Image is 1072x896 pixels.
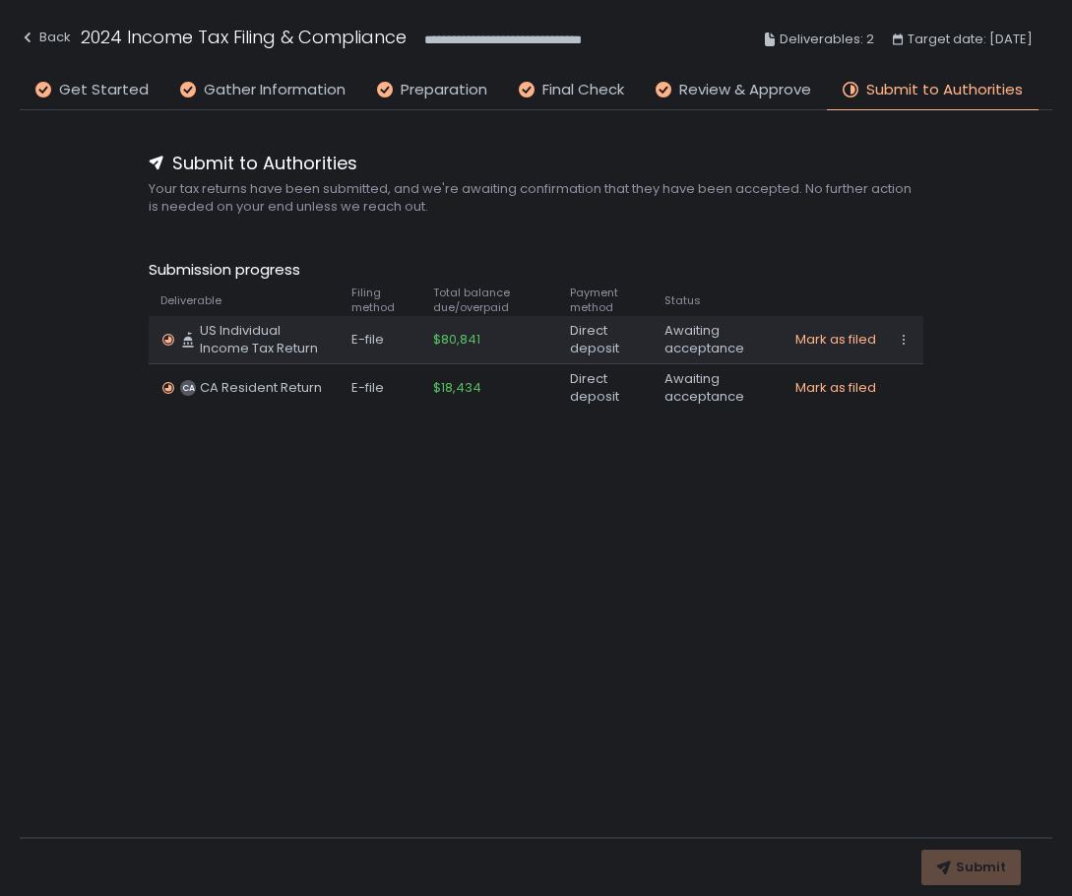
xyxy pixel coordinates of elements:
[200,322,327,357] span: US Individual Income Tax Return
[433,331,480,349] span: $80,841
[182,382,195,394] text: CA
[149,180,923,216] span: Your tax returns have been submitted, and we're awaiting confirmation that they have been accepte...
[542,79,624,101] span: Final Check
[664,293,701,308] span: Status
[795,331,876,349] button: Mark as filed
[664,370,772,406] div: Awaiting acceptance
[59,79,149,101] span: Get Started
[200,379,322,397] span: CA Resident Return
[433,286,546,315] span: Total balance due/overpaid
[679,79,811,101] span: Review & Approve
[795,379,876,397] button: Mark as filed
[160,293,221,308] span: Deliverable
[866,79,1023,101] span: Submit to Authorities
[351,379,410,397] div: E-file
[401,79,487,101] span: Preparation
[20,24,71,56] button: Back
[570,286,641,315] span: Payment method
[908,28,1033,51] span: Target date: [DATE]
[570,370,641,406] span: Direct deposit
[664,322,772,357] div: Awaiting acceptance
[204,79,346,101] span: Gather Information
[172,150,357,176] span: Submit to Authorities
[780,28,874,51] span: Deliverables: 2
[20,26,71,49] div: Back
[351,331,410,349] div: E-file
[570,322,641,357] span: Direct deposit
[433,379,481,397] span: $18,434
[81,24,407,50] h1: 2024 Income Tax Filing & Compliance
[351,286,410,315] span: Filing method
[149,259,923,282] span: Submission progress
